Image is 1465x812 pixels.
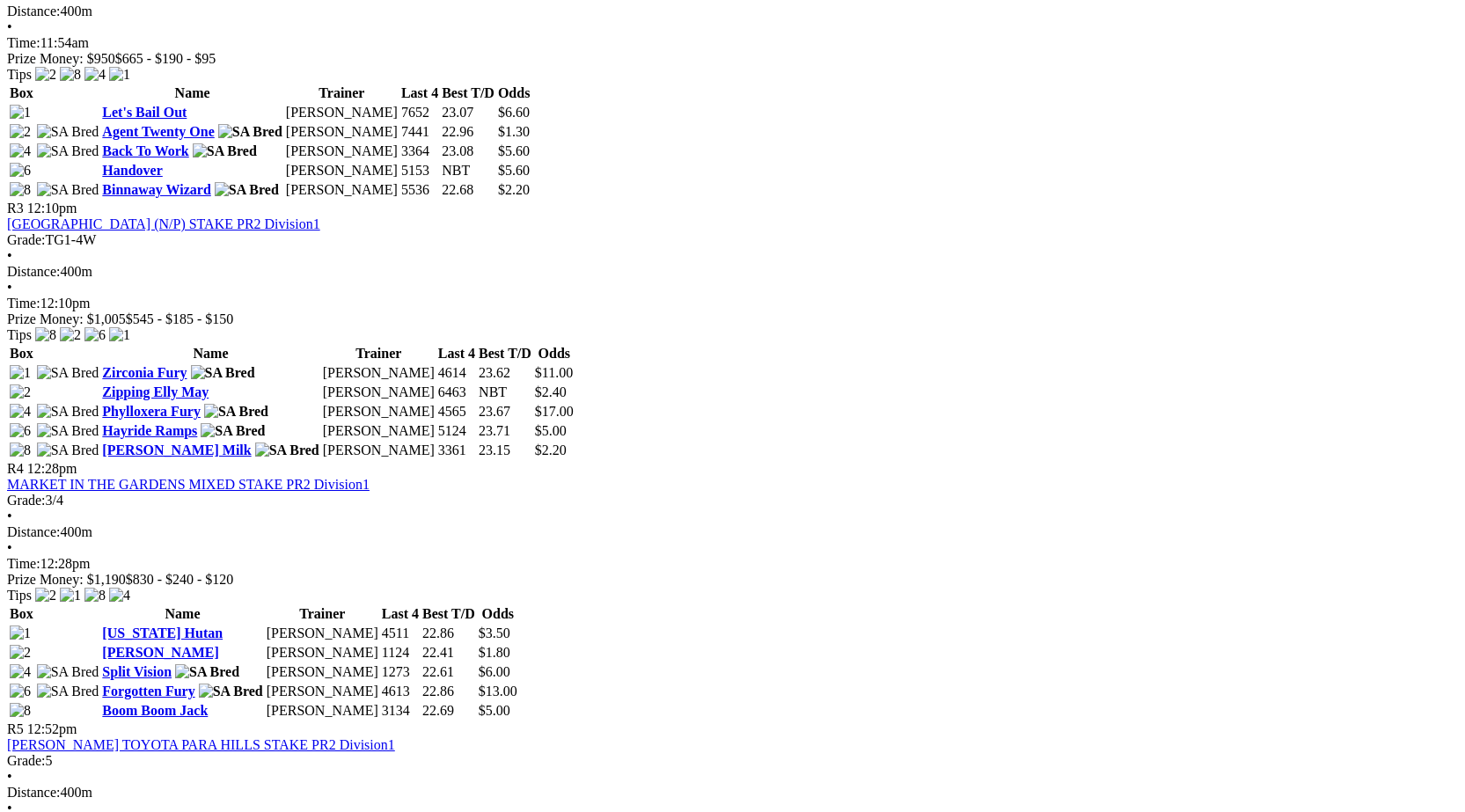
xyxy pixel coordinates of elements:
[10,625,31,641] img: 1
[7,4,60,18] span: Distance:
[7,493,46,508] span: Grade:
[7,280,12,295] span: •
[7,232,46,247] span: Grade:
[10,124,31,140] img: 2
[400,123,439,141] td: 7441
[60,327,81,343] img: 2
[7,4,1458,19] div: 400m
[381,625,420,642] td: 4511
[498,163,530,178] span: $5.60
[102,645,218,660] a: [PERSON_NAME]
[285,143,399,160] td: [PERSON_NAME]
[7,35,1458,51] div: 11:54am
[126,311,234,326] span: $545 - $185 - $150
[322,422,436,440] td: [PERSON_NAME]
[381,663,420,681] td: 1273
[102,664,172,679] a: Split Vision
[285,181,399,199] td: [PERSON_NAME]
[102,625,223,640] a: [US_STATE] Hutan
[285,162,399,179] td: [PERSON_NAME]
[437,403,476,421] td: 4565
[381,605,420,623] th: Last 4
[441,162,495,179] td: NBT
[421,644,476,662] td: 22.41
[7,769,12,784] span: •
[37,182,99,198] img: SA Bred
[266,702,379,720] td: [PERSON_NAME]
[10,365,31,381] img: 1
[7,232,1458,248] div: TG1-4W
[101,84,282,102] th: Name
[7,524,60,539] span: Distance:
[10,664,31,680] img: 4
[7,540,12,555] span: •
[37,664,99,680] img: SA Bred
[7,51,1458,67] div: Prize Money: $950
[7,572,1458,588] div: Prize Money: $1,190
[421,702,476,720] td: 22.69
[218,124,282,140] img: SA Bred
[322,442,436,459] td: [PERSON_NAME]
[7,311,1458,327] div: Prize Money: $1,005
[381,644,420,662] td: 1124
[37,443,99,458] img: SA Bred
[498,143,530,158] span: $5.60
[285,104,399,121] td: [PERSON_NAME]
[102,182,210,197] a: Binnaway Wizard
[37,404,99,420] img: SA Bred
[7,753,1458,769] div: 5
[7,19,12,34] span: •
[7,264,1458,280] div: 400m
[126,572,234,587] span: $830 - $240 - $120
[7,461,24,476] span: R4
[215,182,279,198] img: SA Bred
[102,143,188,158] a: Back To Work
[421,625,476,642] td: 22.86
[10,105,31,121] img: 1
[400,162,439,179] td: 5153
[84,67,106,83] img: 4
[478,384,532,401] td: NBT
[535,404,574,419] span: $17.00
[255,443,319,458] img: SA Bred
[37,365,99,381] img: SA Bred
[381,683,420,700] td: 4613
[37,143,99,159] img: SA Bred
[7,588,32,603] span: Tips
[266,644,379,662] td: [PERSON_NAME]
[478,442,532,459] td: 23.15
[7,556,1458,572] div: 12:28pm
[322,345,436,362] th: Trainer
[27,461,77,476] span: 12:28pm
[175,664,239,680] img: SA Bred
[102,684,194,699] a: Forgotten Fury
[437,345,476,362] th: Last 4
[441,84,495,102] th: Best T/D
[498,124,530,139] span: $1.30
[322,364,436,382] td: [PERSON_NAME]
[441,181,495,199] td: 22.68
[7,35,40,50] span: Time:
[191,365,255,381] img: SA Bred
[7,556,40,571] span: Time:
[35,588,56,604] img: 2
[421,605,476,623] th: Best T/D
[478,403,532,421] td: 23.67
[479,625,510,640] span: $3.50
[7,785,60,800] span: Distance:
[7,508,12,523] span: •
[102,124,214,139] a: Agent Twenty One
[193,143,257,159] img: SA Bred
[266,625,379,642] td: [PERSON_NAME]
[7,296,40,311] span: Time:
[10,85,33,100] span: Box
[266,605,379,623] th: Trainer
[101,605,263,623] th: Name
[7,327,32,342] span: Tips
[441,123,495,141] td: 22.96
[102,423,197,438] a: Hayride Ramps
[102,443,251,457] a: [PERSON_NAME] Milk
[478,345,532,362] th: Best T/D
[10,143,31,159] img: 4
[10,684,31,699] img: 6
